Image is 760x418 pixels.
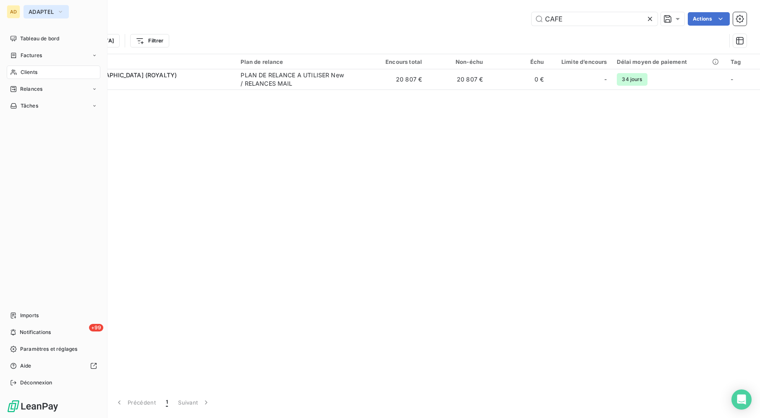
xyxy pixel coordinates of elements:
[241,71,346,88] div: PLAN DE RELANCE A UTILISER New / RELANCES MAIL
[371,58,422,65] div: Encours total
[89,324,103,331] span: +99
[731,76,733,83] span: -
[29,8,54,15] span: ADAPTEL
[532,12,658,26] input: Rechercher
[731,58,755,65] div: Tag
[21,68,37,76] span: Clients
[58,79,231,88] span: 411248600
[21,102,38,110] span: Tâches
[20,329,51,336] span: Notifications
[161,394,173,411] button: 1
[173,394,215,411] button: Suivant
[20,312,39,319] span: Imports
[427,69,488,89] td: 20 807 €
[617,73,647,86] span: 34 jours
[110,394,161,411] button: Précédent
[21,52,42,59] span: Factures
[20,345,77,353] span: Paramètres et réglages
[166,398,168,407] span: 1
[7,359,100,373] a: Aide
[58,71,177,79] span: CAFE DI [GEOGRAPHIC_DATA] (ROYALTY)
[488,69,549,89] td: 0 €
[493,58,544,65] div: Échu
[617,58,720,65] div: Délai moyen de paiement
[554,58,607,65] div: Limite d’encours
[20,85,42,93] span: Relances
[731,389,752,410] div: Open Intercom Messenger
[130,34,169,47] button: Filtrer
[241,58,361,65] div: Plan de relance
[7,400,59,413] img: Logo LeanPay
[604,75,607,84] span: -
[20,362,31,370] span: Aide
[432,58,483,65] div: Non-échu
[366,69,427,89] td: 20 807 €
[7,5,20,18] div: AD
[688,12,730,26] button: Actions
[20,35,59,42] span: Tableau de bord
[20,379,52,386] span: Déconnexion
